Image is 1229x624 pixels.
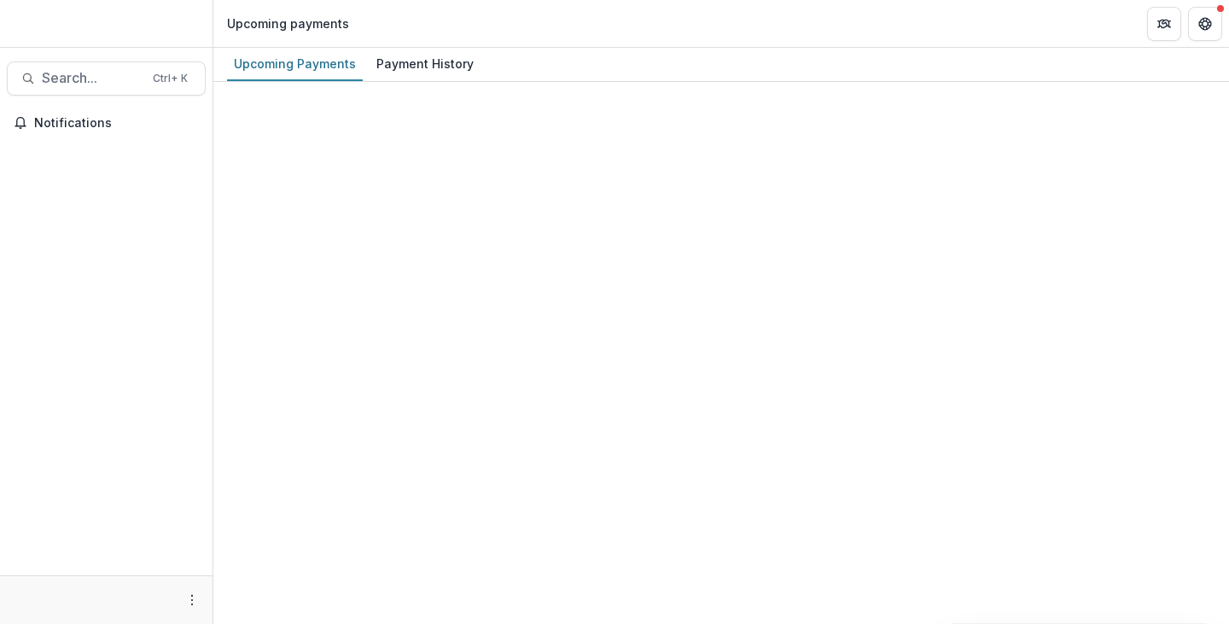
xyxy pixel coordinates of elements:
[227,15,349,32] div: Upcoming payments
[370,48,481,81] a: Payment History
[7,109,206,137] button: Notifications
[220,11,356,36] nav: breadcrumb
[227,48,363,81] a: Upcoming Payments
[1188,7,1222,41] button: Get Help
[227,51,363,76] div: Upcoming Payments
[149,69,191,88] div: Ctrl + K
[182,590,202,610] button: More
[34,116,199,131] span: Notifications
[7,61,206,96] button: Search...
[370,51,481,76] div: Payment History
[1147,7,1181,41] button: Partners
[42,70,143,86] span: Search...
